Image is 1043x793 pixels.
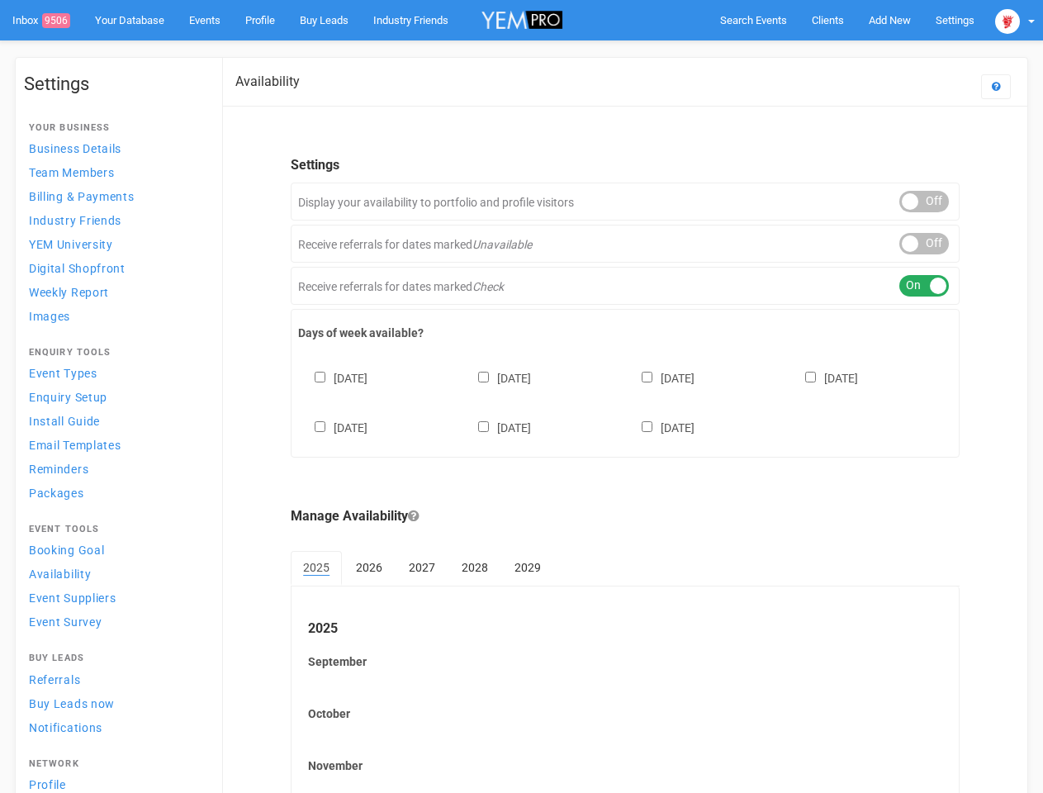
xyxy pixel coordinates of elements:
a: Event Suppliers [24,586,206,609]
span: Billing & Payments [29,190,135,203]
input: [DATE] [315,372,325,382]
span: Reminders [29,463,88,476]
legend: Settings [291,156,960,175]
label: Days of week available? [298,325,952,341]
a: Email Templates [24,434,206,456]
span: Weekly Report [29,286,109,299]
label: [DATE] [298,368,367,387]
span: Clients [812,14,844,26]
label: [DATE] [625,418,695,436]
label: [DATE] [789,368,858,387]
span: Event Suppliers [29,591,116,605]
a: Billing & Payments [24,185,206,207]
label: October [308,705,942,722]
span: Images [29,310,70,323]
a: Industry Friends [24,209,206,231]
h4: Buy Leads [29,653,201,663]
a: 2028 [449,551,500,584]
a: Event Survey [24,610,206,633]
a: Availability [24,563,206,585]
a: Images [24,305,206,327]
input: [DATE] [642,372,652,382]
a: Buy Leads now [24,692,206,715]
span: 9506 [42,13,70,28]
a: Business Details [24,137,206,159]
span: Enquiry Setup [29,391,107,404]
span: YEM University [29,238,113,251]
a: Packages [24,482,206,504]
label: [DATE] [462,368,531,387]
h4: Network [29,759,201,769]
span: Notifications [29,721,102,734]
h2: Availability [235,74,300,89]
span: Availability [29,567,91,581]
span: Booking Goal [29,544,104,557]
h4: Event Tools [29,525,201,534]
legend: 2025 [308,620,942,639]
label: [DATE] [625,368,695,387]
a: Enquiry Setup [24,386,206,408]
a: Weekly Report [24,281,206,303]
span: Team Members [29,166,114,179]
label: [DATE] [462,418,531,436]
a: Reminders [24,458,206,480]
a: Team Members [24,161,206,183]
a: Referrals [24,668,206,691]
input: [DATE] [642,421,652,432]
span: Install Guide [29,415,100,428]
a: Install Guide [24,410,206,432]
input: [DATE] [315,421,325,432]
h1: Settings [24,74,206,94]
label: [DATE] [298,418,367,436]
h4: Enquiry Tools [29,348,201,358]
span: Packages [29,487,84,500]
span: Event Survey [29,615,102,629]
em: Check [472,280,504,293]
div: Receive referrals for dates marked [291,225,960,263]
em: Unavailable [472,238,532,251]
a: 2027 [396,551,448,584]
input: [DATE] [805,372,816,382]
span: Add New [869,14,911,26]
div: Display your availability to portfolio and profile visitors [291,183,960,221]
a: 2029 [502,551,553,584]
span: Business Details [29,142,121,155]
label: November [308,757,942,774]
a: Event Types [24,362,206,384]
span: Email Templates [29,439,121,452]
a: 2026 [344,551,395,584]
input: [DATE] [478,372,489,382]
a: 2025 [291,551,342,586]
label: September [308,653,942,670]
h4: Your Business [29,123,201,133]
a: Notifications [24,716,206,738]
a: Booking Goal [24,539,206,561]
div: Receive referrals for dates marked [291,267,960,305]
legend: Manage Availability [291,507,960,526]
span: Search Events [720,14,787,26]
img: open-uri20250107-2-1pbi2ie [995,9,1020,34]
input: [DATE] [478,421,489,432]
a: Digital Shopfront [24,257,206,279]
span: Event Types [29,367,97,380]
span: Digital Shopfront [29,262,126,275]
a: YEM University [24,233,206,255]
